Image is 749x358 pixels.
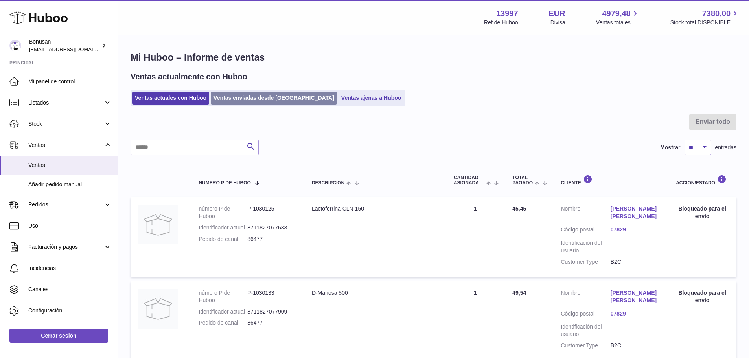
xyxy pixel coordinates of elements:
[28,181,112,188] span: Añadir pedido manual
[611,258,660,266] dd: B2C
[715,144,736,151] span: entradas
[454,175,484,185] span: Cantidad ASIGNADA
[611,342,660,349] dd: B2C
[29,38,100,53] div: Bonusan
[312,180,344,185] span: Descripción
[512,175,533,185] span: Total pagado
[138,205,178,244] img: no-photo.jpg
[199,289,247,304] dt: número P de Huboo
[660,144,680,151] label: Mostrar
[199,205,247,220] dt: número P de Huboo
[247,235,296,243] dd: 86477
[561,289,610,306] dt: Nombre
[312,289,438,297] div: D-Manosa 500
[611,226,660,233] a: 07829
[247,224,296,231] dd: 8711827077633
[512,206,526,212] span: 45,45
[670,8,740,26] a: 7380,00 Stock total DISPONIBLE
[199,308,247,316] dt: Identificador actual
[199,319,247,327] dt: Pedido de canal
[512,290,526,296] span: 49,54
[199,180,250,185] span: número P de Huboo
[596,8,640,26] a: 4979,48 Ventas totales
[28,222,112,229] span: Uso
[561,310,610,319] dt: Código postal
[131,72,247,82] h2: Ventas actualmente con Huboo
[211,92,337,105] a: Ventas enviadas desde [GEOGRAPHIC_DATA]
[28,120,103,128] span: Stock
[247,205,296,220] dd: P-1030125
[561,226,610,235] dt: Código postal
[29,46,116,52] span: [EMAIL_ADDRESS][DOMAIN_NAME]
[131,51,736,64] h1: Mi Huboo – Informe de ventas
[28,99,103,106] span: Listados
[611,310,660,318] a: 07829
[602,8,630,19] span: 4979,48
[199,235,247,243] dt: Pedido de canal
[611,205,660,220] a: [PERSON_NAME] [PERSON_NAME]
[28,141,103,149] span: Ventas
[676,289,729,304] div: Bloqueado para el envío
[138,289,178,329] img: no-photo.jpg
[676,205,729,220] div: Bloqueado para el envío
[550,19,565,26] div: Divisa
[28,286,112,293] span: Canales
[561,205,610,222] dt: Nombre
[611,289,660,304] a: [PERSON_NAME] [PERSON_NAME]
[561,175,660,185] div: Cliente
[549,8,565,19] strong: EUR
[596,19,640,26] span: Ventas totales
[28,264,112,272] span: Incidencias
[247,319,296,327] dd: 86477
[446,197,504,277] td: 1
[484,19,518,26] div: Ref de Huboo
[312,205,438,213] div: Lactoferrina CLN 150
[9,40,21,51] img: info@bonusan.es
[28,78,112,85] span: Mi panel de control
[247,289,296,304] dd: P-1030133
[561,342,610,349] dt: Customer Type
[28,307,112,314] span: Configuración
[702,8,731,19] span: 7380,00
[28,201,103,208] span: Pedidos
[9,329,108,343] a: Cerrar sesión
[199,224,247,231] dt: Identificador actual
[561,258,610,266] dt: Customer Type
[496,8,518,19] strong: 13997
[561,323,610,338] dt: Identificación del usuario
[28,243,103,251] span: Facturación y pagos
[132,92,209,105] a: Ventas actuales con Huboo
[339,92,404,105] a: Ventas ajenas a Huboo
[561,239,610,254] dt: Identificación del usuario
[676,175,729,185] div: Acción/Estado
[670,19,740,26] span: Stock total DISPONIBLE
[28,162,112,169] span: Ventas
[247,308,296,316] dd: 8711827077909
